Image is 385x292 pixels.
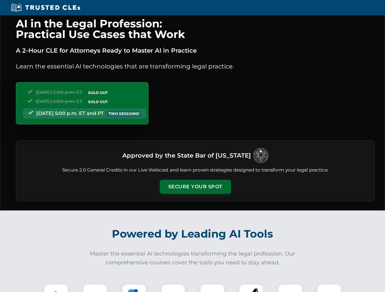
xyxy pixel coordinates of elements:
h3: Approved by the State Bar of [US_STATE] [122,150,251,161]
p: Learn the essential AI technologies that are transforming legal practice. [16,61,375,71]
span: [DATE] 5:00 p.m. ET [36,99,82,104]
span: [DATE] 5:00 p.m. ET [36,89,82,95]
p: Master the essential AI technologies transforming the legal profession. Our comprehensive courses... [86,249,299,267]
p: A 2-Hour CLE for Attorneys Ready to Master AI in Practice [16,46,375,55]
button: Secure Your Spot [160,180,231,194]
span: SOLD OUT [86,89,110,96]
span: SOLD OUT [86,99,110,105]
img: Trusted CLEs [9,3,82,12]
img: Logo [253,148,269,163]
h2: Powered by Leading AI Tools [24,223,362,245]
h1: AI in the Legal Profession: Practical Use Cases that Work [16,18,375,40]
p: Secure 2.0 General Credits in our Live Webcast and learn proven strategies designed to transform ... [23,167,367,174]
